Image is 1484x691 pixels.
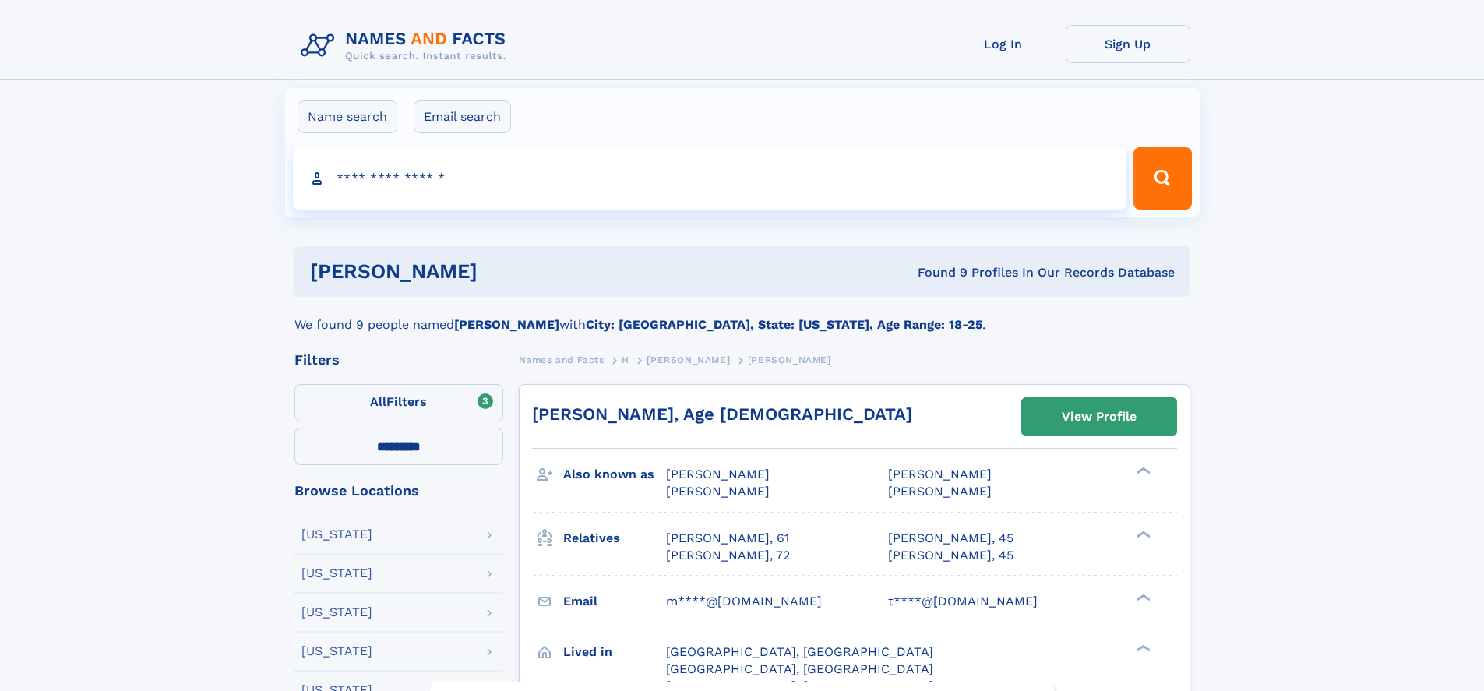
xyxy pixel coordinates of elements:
[563,461,666,488] h3: Also known as
[301,645,372,658] div: [US_STATE]
[888,467,992,481] span: [PERSON_NAME]
[888,547,1013,564] a: [PERSON_NAME], 45
[563,588,666,615] h3: Email
[454,317,559,332] b: [PERSON_NAME]
[622,350,629,369] a: H
[414,100,511,133] label: Email search
[1062,399,1137,435] div: View Profile
[1133,529,1151,539] div: ❯
[941,25,1066,63] a: Log In
[697,264,1175,281] div: Found 9 Profiles In Our Records Database
[563,525,666,552] h3: Relatives
[1022,398,1176,435] a: View Profile
[294,25,519,67] img: Logo Names and Facts
[294,353,503,367] div: Filters
[310,262,698,281] h1: [PERSON_NAME]
[666,484,770,499] span: [PERSON_NAME]
[666,467,770,481] span: [PERSON_NAME]
[666,661,933,676] span: [GEOGRAPHIC_DATA], [GEOGRAPHIC_DATA]
[1133,643,1151,653] div: ❯
[301,567,372,580] div: [US_STATE]
[666,530,789,547] a: [PERSON_NAME], 61
[647,354,730,365] span: [PERSON_NAME]
[622,354,629,365] span: H
[294,297,1190,334] div: We found 9 people named with .
[666,644,933,659] span: [GEOGRAPHIC_DATA], [GEOGRAPHIC_DATA]
[519,350,605,369] a: Names and Facts
[301,606,372,619] div: [US_STATE]
[563,639,666,665] h3: Lived in
[298,100,397,133] label: Name search
[294,384,503,421] label: Filters
[666,547,790,564] a: [PERSON_NAME], 72
[1133,466,1151,476] div: ❯
[586,317,982,332] b: City: [GEOGRAPHIC_DATA], State: [US_STATE], Age Range: 18-25
[888,530,1013,547] a: [PERSON_NAME], 45
[748,354,831,365] span: [PERSON_NAME]
[888,484,992,499] span: [PERSON_NAME]
[293,147,1127,210] input: search input
[370,394,386,409] span: All
[532,404,912,424] a: [PERSON_NAME], Age [DEMOGRAPHIC_DATA]
[1133,147,1191,210] button: Search Button
[1066,25,1190,63] a: Sign Up
[301,528,372,541] div: [US_STATE]
[294,484,503,498] div: Browse Locations
[647,350,730,369] a: [PERSON_NAME]
[1133,592,1151,602] div: ❯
